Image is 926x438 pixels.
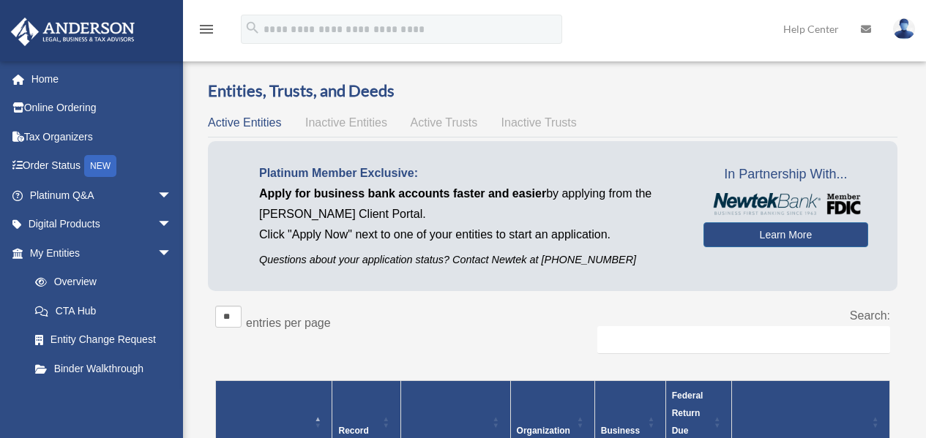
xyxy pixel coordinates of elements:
span: Active Trusts [411,116,478,129]
a: CTA Hub [20,296,187,325]
a: menu [198,26,215,38]
i: search [244,20,261,36]
a: Order StatusNEW [10,151,194,181]
a: Entity Change Request [20,325,187,355]
span: In Partnership With... [703,163,868,186]
i: menu [198,20,215,38]
a: Tax Organizers [10,122,194,151]
img: User Pic [893,18,915,39]
a: Digital Productsarrow_drop_down [10,210,194,239]
img: Anderson Advisors Platinum Portal [7,18,139,46]
span: Inactive Entities [305,116,387,129]
span: arrow_drop_down [157,210,187,240]
label: entries per page [246,317,331,329]
span: Active Entities [208,116,281,129]
p: Questions about your application status? Contact Newtek at [PHONE_NUMBER] [259,251,682,269]
span: arrow_drop_down [157,181,187,211]
p: by applying from the [PERSON_NAME] Client Portal. [259,184,682,224]
p: Platinum Member Exclusive: [259,163,682,184]
a: Platinum Q&Aarrow_drop_down [10,181,194,210]
a: Online Ordering [10,94,194,123]
a: My Entitiesarrow_drop_down [10,238,187,268]
label: Search: [850,309,890,322]
h3: Entities, Trusts, and Deeds [208,80,897,102]
a: Learn More [703,222,868,247]
a: My Blueprint [20,383,187,412]
span: Inactive Trusts [501,116,577,129]
a: Overview [20,268,179,297]
img: NewtekBankLogoSM.png [711,193,861,215]
span: Apply for business bank accounts faster and easier [259,187,546,200]
div: NEW [84,155,116,177]
a: Binder Walkthrough [20,354,187,383]
p: Click "Apply Now" next to one of your entities to start an application. [259,224,682,245]
span: arrow_drop_down [157,238,187,268]
a: Home [10,64,194,94]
